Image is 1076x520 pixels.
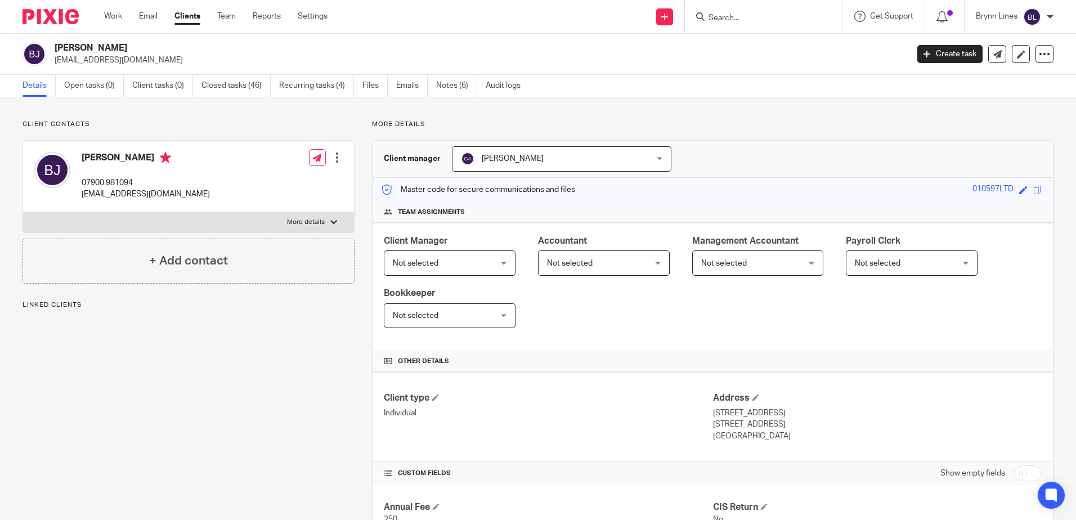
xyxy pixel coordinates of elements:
[538,236,587,245] span: Accountant
[486,75,529,97] a: Audit logs
[384,392,712,404] h4: Client type
[372,120,1053,129] p: More details
[917,45,983,63] a: Create task
[384,501,712,513] h4: Annual Fee
[940,468,1005,479] label: Show empty fields
[64,75,124,97] a: Open tasks (0)
[976,11,1017,22] p: Brynn Lines
[104,11,122,22] a: Work
[384,289,436,298] span: Bookkeeper
[393,312,438,320] span: Not selected
[23,9,79,24] img: Pixie
[846,236,900,245] span: Payroll Clerk
[713,431,1042,442] p: [GEOGRAPHIC_DATA]
[692,236,799,245] span: Management Accountant
[201,75,271,97] a: Closed tasks (46)
[381,184,575,195] p: Master code for secure communications and files
[384,236,448,245] span: Client Manager
[82,177,210,189] p: 07900 981094
[393,259,438,267] span: Not selected
[855,259,900,267] span: Not selected
[23,75,56,97] a: Details
[298,11,328,22] a: Settings
[436,75,477,97] a: Notes (6)
[713,419,1042,430] p: [STREET_ADDRESS]
[398,208,465,217] span: Team assignments
[713,407,1042,419] p: [STREET_ADDRESS]
[217,11,236,22] a: Team
[482,155,544,163] span: [PERSON_NAME]
[82,189,210,200] p: [EMAIL_ADDRESS][DOMAIN_NAME]
[713,392,1042,404] h4: Address
[396,75,428,97] a: Emails
[82,152,210,166] h4: [PERSON_NAME]
[279,75,354,97] a: Recurring tasks (4)
[701,259,747,267] span: Not selected
[253,11,281,22] a: Reports
[132,75,193,97] a: Client tasks (0)
[972,183,1014,196] div: 010597LTD
[174,11,200,22] a: Clients
[384,469,712,478] h4: CUSTOM FIELDS
[547,259,593,267] span: Not selected
[160,152,171,163] i: Primary
[23,120,355,129] p: Client contacts
[149,252,228,270] h4: + Add contact
[139,11,158,22] a: Email
[1023,8,1041,26] img: svg%3E
[287,218,325,227] p: More details
[23,42,46,66] img: svg%3E
[55,55,900,66] p: [EMAIL_ADDRESS][DOMAIN_NAME]
[398,357,449,366] span: Other details
[23,301,355,310] p: Linked clients
[362,75,388,97] a: Files
[384,153,441,164] h3: Client manager
[461,152,474,165] img: svg%3E
[34,152,70,188] img: svg%3E
[384,407,712,419] p: Individual
[713,501,1042,513] h4: CIS Return
[707,14,809,24] input: Search
[55,42,731,54] h2: [PERSON_NAME]
[870,12,913,20] span: Get Support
